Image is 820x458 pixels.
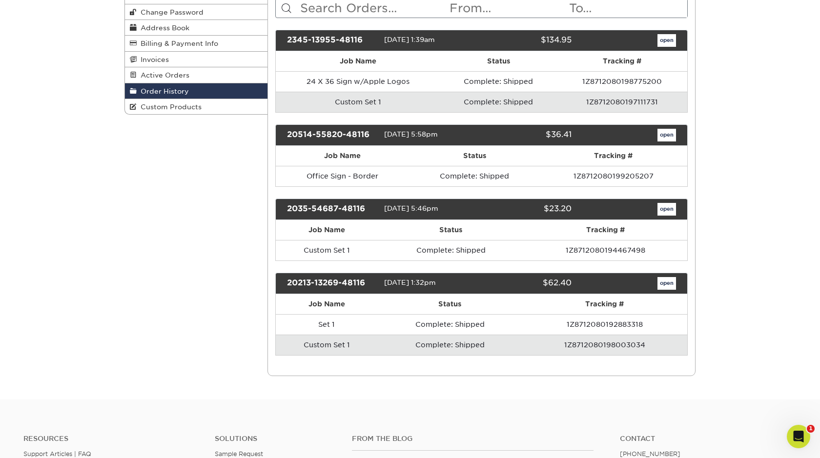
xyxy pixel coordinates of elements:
[280,277,384,290] div: 20213-13269-48116
[125,67,267,83] a: Active Orders
[441,71,556,92] td: Complete: Shipped
[125,99,267,114] a: Custom Products
[384,36,435,43] span: [DATE] 1:39am
[556,92,687,112] td: 1Z8712080197111731
[522,294,687,314] th: Tracking #
[556,71,687,92] td: 1Z8712080198775200
[23,450,91,458] a: Support Articles | FAQ
[125,4,267,20] a: Change Password
[137,103,202,111] span: Custom Products
[474,277,578,290] div: $62.40
[276,240,379,260] td: Custom Set 1
[276,51,441,71] th: Job Name
[657,129,676,141] a: open
[276,166,410,186] td: Office Sign - Border
[378,220,523,240] th: Status
[410,146,539,166] th: Status
[276,314,378,335] td: Set 1
[137,56,169,63] span: Invoices
[23,435,200,443] h4: Resources
[474,129,578,141] div: $36.41
[125,83,267,99] a: Order History
[539,166,687,186] td: 1Z8712080199205207
[807,425,815,433] span: 1
[137,87,189,95] span: Order History
[378,314,522,335] td: Complete: Shipped
[474,34,578,47] div: $134.95
[539,146,687,166] th: Tracking #
[523,240,687,260] td: 1Z8712080194467498
[276,71,441,92] td: 24 X 36 Sign w/Apple Logos
[410,166,539,186] td: Complete: Shipped
[125,52,267,67] a: Invoices
[137,8,204,16] span: Change Password
[378,335,522,355] td: Complete: Shipped
[276,92,441,112] td: Custom Set 1
[384,130,438,138] span: [DATE] 5:58pm
[787,425,810,448] iframe: Intercom live chat
[441,92,556,112] td: Complete: Shipped
[556,51,687,71] th: Tracking #
[125,20,267,36] a: Address Book
[474,203,578,216] div: $23.20
[125,36,267,51] a: Billing & Payment Info
[657,203,676,216] a: open
[276,294,378,314] th: Job Name
[215,450,263,458] a: Sample Request
[378,294,522,314] th: Status
[657,277,676,290] a: open
[137,24,189,32] span: Address Book
[620,435,797,443] a: Contact
[276,146,410,166] th: Job Name
[523,220,687,240] th: Tracking #
[441,51,556,71] th: Status
[215,435,337,443] h4: Solutions
[352,435,594,443] h4: From the Blog
[384,279,436,286] span: [DATE] 1:32pm
[620,450,680,458] a: [PHONE_NUMBER]
[280,129,384,141] div: 20514-55820-48116
[384,204,438,212] span: [DATE] 5:46pm
[280,203,384,216] div: 2035-54687-48116
[657,34,676,47] a: open
[280,34,384,47] div: 2345-13955-48116
[137,40,218,47] span: Billing & Payment Info
[137,71,189,79] span: Active Orders
[378,240,523,260] td: Complete: Shipped
[276,220,379,240] th: Job Name
[522,314,687,335] td: 1Z8712080192883318
[522,335,687,355] td: 1Z8712080198003034
[276,335,378,355] td: Custom Set 1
